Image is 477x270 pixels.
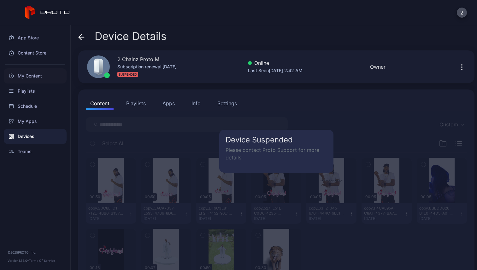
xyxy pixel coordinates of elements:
div: 2 Chainz Proto M [117,55,159,63]
a: Schedule [4,99,67,114]
a: Teams [4,144,67,159]
a: Content Store [4,45,67,60]
div: Info [191,100,201,107]
a: App Store [4,30,67,45]
div: Settings [217,100,237,107]
div: Owner [370,63,386,71]
a: Devices [4,129,67,144]
span: Version 1.13.0 • [8,259,29,262]
div: Online [248,59,303,67]
button: Settings [213,97,241,110]
a: Playlists [4,83,67,99]
div: Subscription renewal [DATE] [117,63,177,71]
p: Please contact Proto Support for more details. [226,146,327,161]
div: SUSPENDED [117,72,138,77]
span: Device Details [95,30,167,42]
button: Info [187,97,205,110]
div: © 2025 PROTO, Inc. [8,250,63,255]
h5: Device Suspended [226,136,327,144]
button: Content [86,97,114,110]
div: Last Seen [DATE] 2:42 AM [248,67,303,74]
button: 2 [457,8,467,18]
button: Apps [158,97,179,110]
button: Playlists [122,97,150,110]
a: My Content [4,68,67,83]
a: My Apps [4,114,67,129]
a: Terms Of Service [29,259,55,262]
